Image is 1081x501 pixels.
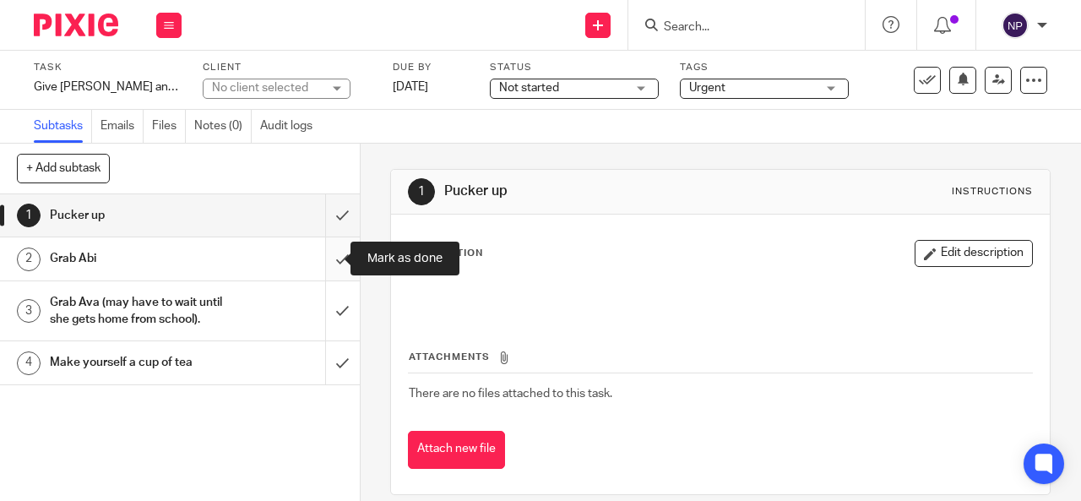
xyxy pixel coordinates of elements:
[50,246,222,271] h1: Grab Abi
[662,20,814,35] input: Search
[34,79,182,95] div: Give Abi and Ava a kiss from Mummy Babs
[17,154,110,182] button: + Add subtask
[260,110,321,143] a: Audit logs
[17,299,41,323] div: 3
[680,61,849,74] label: Tags
[34,61,182,74] label: Task
[1002,12,1029,39] img: svg%3E
[50,290,222,333] h1: Grab Ava (may have to wait until she gets home from school).
[689,82,725,94] span: Urgent
[393,81,428,93] span: [DATE]
[212,79,322,96] div: No client selected
[194,110,252,143] a: Notes (0)
[17,248,41,271] div: 2
[203,61,372,74] label: Client
[17,204,41,227] div: 1
[408,178,435,205] div: 1
[152,110,186,143] a: Files
[408,431,505,469] button: Attach new file
[444,182,757,200] h1: Pucker up
[50,350,222,375] h1: Make yourself a cup of tea
[915,240,1033,267] button: Edit description
[409,352,490,362] span: Attachments
[952,185,1033,199] div: Instructions
[499,82,559,94] span: Not started
[34,79,182,95] div: Give [PERSON_NAME] and [PERSON_NAME] a kiss from Mummy Babs
[50,203,222,228] h1: Pucker up
[17,351,41,375] div: 4
[34,110,92,143] a: Subtasks
[490,61,659,74] label: Status
[100,110,144,143] a: Emails
[409,388,612,400] span: There are no files attached to this task.
[393,61,469,74] label: Due by
[34,14,118,36] img: Pixie
[408,247,483,260] p: Description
